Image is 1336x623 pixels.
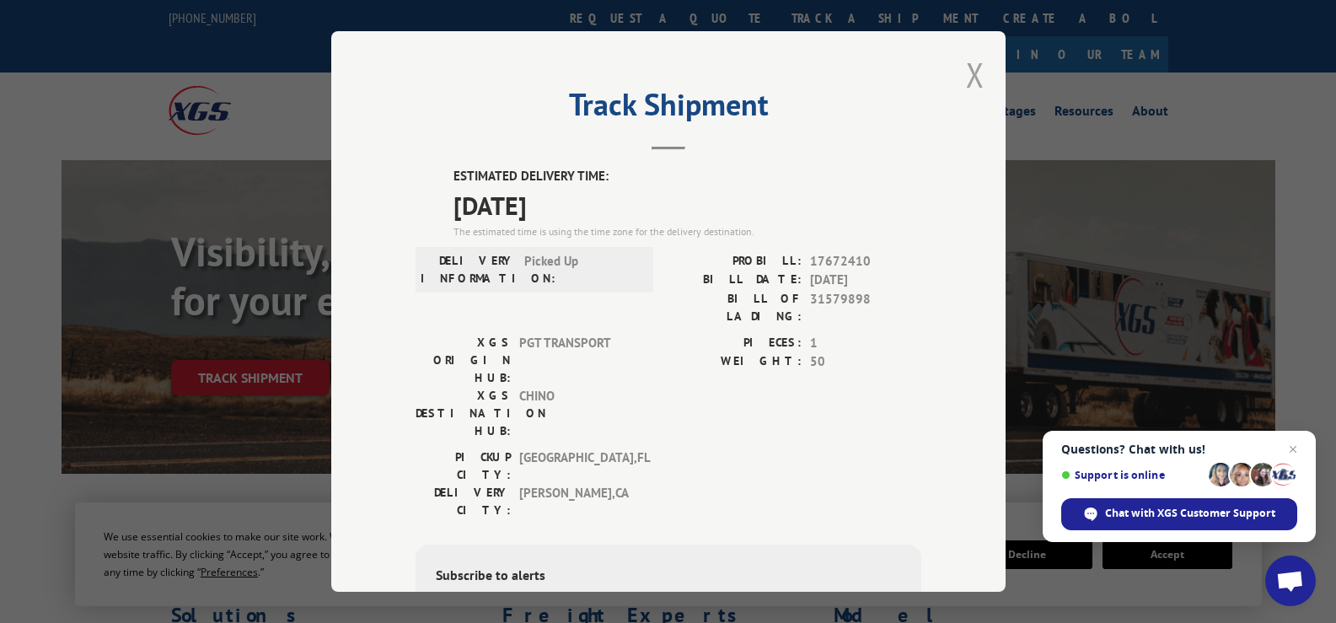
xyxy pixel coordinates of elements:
[519,334,633,387] span: PGT TRANSPORT
[810,352,921,372] span: 50
[436,565,901,589] div: Subscribe to alerts
[519,387,633,440] span: CHINO
[519,484,633,519] span: [PERSON_NAME] , CA
[416,448,511,484] label: PICKUP CITY:
[668,252,802,271] label: PROBILL:
[810,252,921,271] span: 17672410
[668,290,802,325] label: BILL OF LADING:
[1061,498,1297,530] div: Chat with XGS Customer Support
[421,252,516,287] label: DELIVERY INFORMATION:
[416,93,921,125] h2: Track Shipment
[1265,556,1316,606] div: Open chat
[810,271,921,290] span: [DATE]
[966,52,985,97] button: Close modal
[810,334,921,353] span: 1
[453,224,921,239] div: The estimated time is using the time zone for the delivery destination.
[453,186,921,224] span: [DATE]
[1283,439,1303,459] span: Close chat
[453,167,921,186] label: ESTIMATED DELIVERY TIME:
[524,252,638,287] span: Picked Up
[668,352,802,372] label: WEIGHT:
[1061,443,1297,456] span: Questions? Chat with us!
[1105,506,1275,521] span: Chat with XGS Customer Support
[519,448,633,484] span: [GEOGRAPHIC_DATA] , FL
[1061,469,1203,481] span: Support is online
[416,387,511,440] label: XGS DESTINATION HUB:
[810,290,921,325] span: 31579898
[668,271,802,290] label: BILL DATE:
[416,484,511,519] label: DELIVERY CITY:
[416,334,511,387] label: XGS ORIGIN HUB:
[668,334,802,353] label: PIECES:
